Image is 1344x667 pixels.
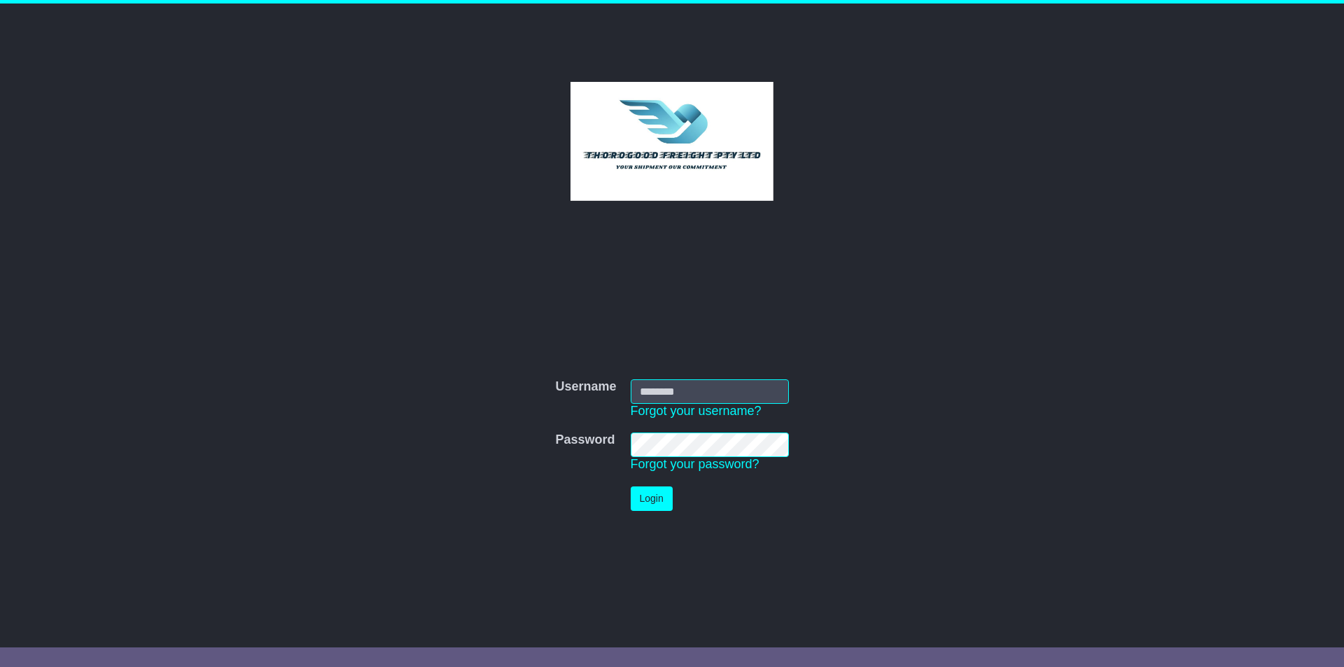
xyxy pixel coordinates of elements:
[631,457,759,471] a: Forgot your password?
[555,433,615,448] label: Password
[570,82,774,201] img: Thorogood Freight Pty Ltd
[631,486,673,511] button: Login
[631,404,762,418] a: Forgot your username?
[555,379,616,395] label: Username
